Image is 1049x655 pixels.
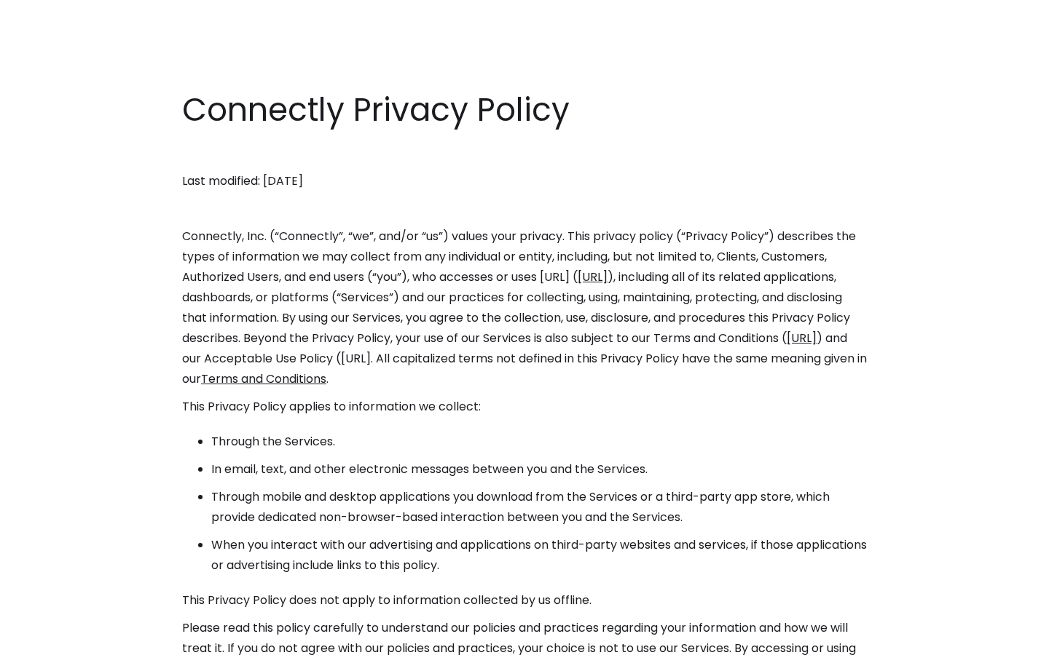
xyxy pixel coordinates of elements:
[182,87,867,132] h1: Connectly Privacy Policy
[578,269,608,285] a: [URL]
[182,199,867,219] p: ‍
[787,330,817,346] a: [URL]
[211,487,867,528] li: Through mobile and desktop applications you download from the Services or a third-party app store...
[211,432,867,452] li: Through the Services.
[182,226,867,389] p: Connectly, Inc. (“Connectly”, “we”, and/or “us”) values your privacy. This privacy policy (“Priva...
[201,370,326,387] a: Terms and Conditions
[211,535,867,576] li: When you interact with our advertising and applications on third-party websites and services, if ...
[211,459,867,480] li: In email, text, and other electronic messages between you and the Services.
[182,397,867,417] p: This Privacy Policy applies to information we collect:
[182,171,867,191] p: Last modified: [DATE]
[29,630,87,650] ul: Language list
[182,143,867,164] p: ‍
[15,628,87,650] aside: Language selected: English
[182,590,867,611] p: This Privacy Policy does not apply to information collected by us offline.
